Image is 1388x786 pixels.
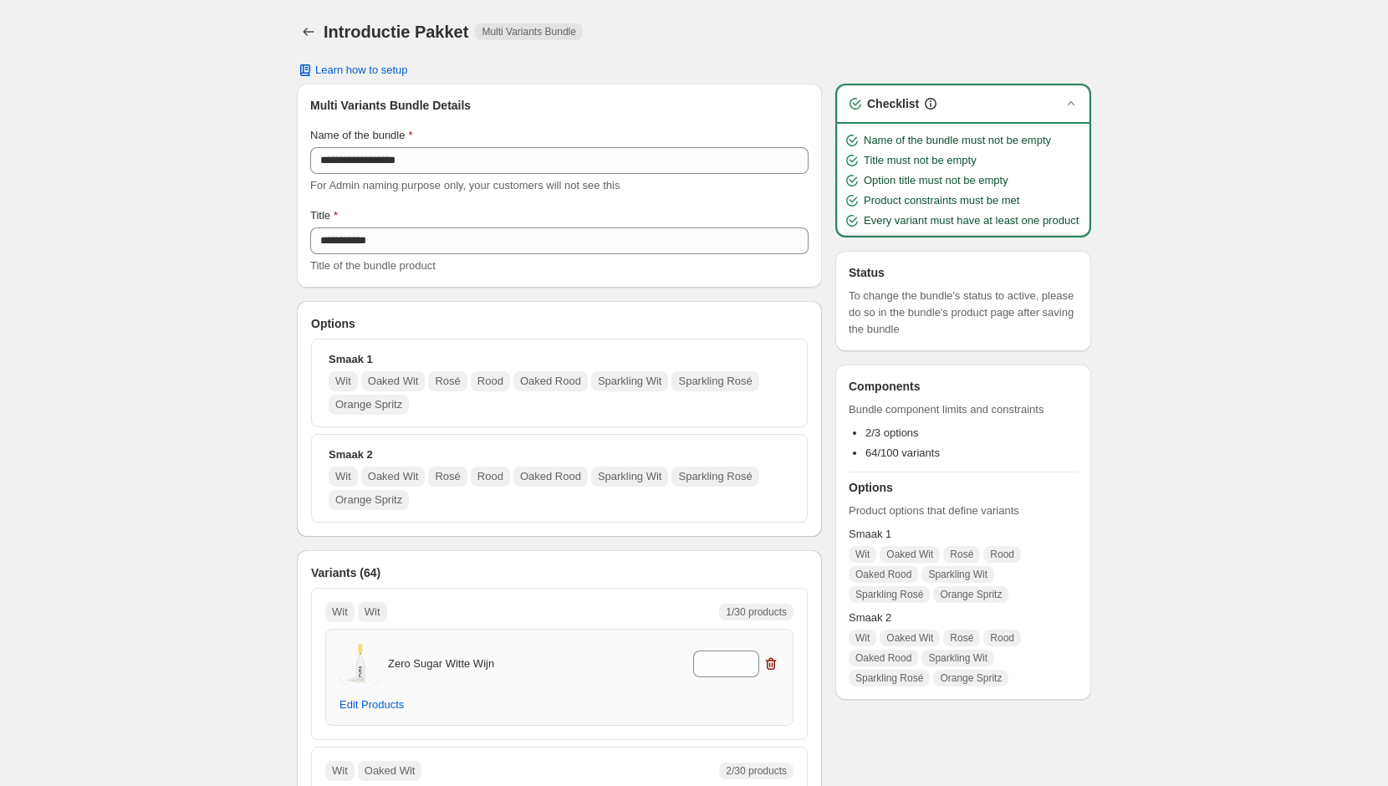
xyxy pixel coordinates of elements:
span: 1/30 products [726,605,787,619]
button: Edit Products [329,693,414,717]
label: Title [310,207,338,224]
span: Multi Variants Bundle [482,25,576,38]
span: Edit Products [339,698,404,712]
span: Variants (64) [311,564,380,581]
span: Rood [990,548,1014,561]
span: Sparkling Wit [928,651,987,665]
button: Learn how to setup [287,59,418,82]
p: Oaked Rood [520,468,581,485]
p: Sparkling Rosé [678,468,752,485]
span: 2/30 products [726,764,787,778]
span: Rood [990,631,1014,645]
h3: Status [849,264,1078,281]
span: Bundle component limits and constraints [849,401,1078,418]
span: Orange Spritz [940,671,1002,685]
p: Zero Sugar Witte Wijn [388,656,608,672]
p: Wit [335,373,351,390]
span: Oaked Rood [855,568,911,581]
span: Orange Spritz [940,588,1002,601]
span: 64/100 variants [865,447,940,459]
h3: Checklist [867,95,919,112]
span: Sparkling Rosé [855,671,923,685]
p: Wit [332,604,348,620]
span: For Admin naming purpose only, your customers will not see this [310,179,620,191]
p: Smaak 2 [329,447,373,463]
label: Name of the bundle [310,127,413,144]
span: Sparkling Rosé [855,588,923,601]
span: Sparkling Wit [928,568,987,581]
button: Back [297,20,320,43]
p: Orange Spritz [335,492,402,508]
span: Oaked Wit [886,631,933,645]
span: Oaked Rood [855,651,911,665]
span: Learn how to setup [315,64,408,77]
span: Product options that define variants [849,503,1078,519]
p: Oaked Rood [520,373,581,390]
span: Oaked Wit [886,548,933,561]
p: Oaked Wit [368,373,419,390]
span: Wit [855,631,870,645]
span: Name of the bundle must not be empty [864,132,1051,149]
button: Smaak 2WitOaked WitRoséRoodOaked RoodSparkling WitSparkling RoséOrange Spritz [319,441,800,515]
span: To change the bundle's status to active, please do so in the bundle's product page after saving t... [849,288,1078,338]
h3: Options [849,479,1078,496]
p: Rosé [435,468,460,485]
span: Options [311,315,355,332]
span: Smaak 2 [849,610,1078,626]
span: Wit [855,548,870,561]
span: Product constraints must be met [864,192,1019,209]
span: Rosé [950,631,973,645]
span: Rosé [950,548,973,561]
p: Wit [332,763,348,779]
button: Smaak 1WitOaked WitRoséRoodOaked RoodSparkling WitSparkling RoséOrange Spritz [319,346,800,420]
p: Sparkling Rosé [678,373,752,390]
p: Oaked Wit [365,763,416,779]
span: 2/3 options [865,426,919,439]
span: Option title must not be empty [864,172,1008,189]
p: Orange Spritz [335,396,402,413]
span: Title must not be empty [864,152,977,169]
h3: Multi Variants Bundle Details [310,97,809,114]
span: Every variant must have at least one product [864,212,1079,229]
p: Rosé [435,373,460,390]
span: Smaak 1 [849,526,1078,543]
p: Wit [365,604,380,620]
p: Wit [335,468,351,485]
p: Sparkling Wit [598,373,662,390]
p: Smaak 1 [329,351,373,368]
span: Title of the bundle product [310,259,436,272]
p: Rood [477,468,503,485]
h3: Components [849,378,921,395]
p: Oaked Wit [368,468,419,485]
p: Rood [477,373,503,390]
h1: Introductie Pakket [324,22,468,42]
img: Zero Sugar Witte Wijn [339,643,381,685]
p: Sparkling Wit [598,468,662,485]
